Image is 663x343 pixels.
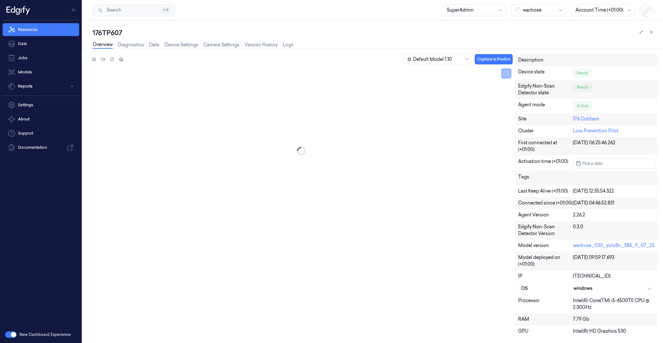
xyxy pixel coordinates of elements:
[518,273,573,280] div: IP
[518,224,573,237] div: Edgify Non-Scan Detector Version
[518,200,573,206] div: Connected since (+01:00)
[573,297,655,311] div: Intel(R) Core(TM) i5-6500TE CPU @ 2.30GHz
[3,23,79,36] a: Resources
[69,5,79,15] button: Toggle Navigation
[518,242,573,249] div: Model version
[475,54,513,64] button: Capture & Predict
[518,282,655,294] button: OSwindows
[518,69,573,78] div: Device state
[573,158,655,168] button: Pick a date
[574,285,652,292] div: windows
[518,101,573,110] div: Agent mode
[3,127,79,140] a: Support
[3,52,79,64] a: Jobs
[283,42,294,48] a: Logs
[573,316,655,323] div: 7.79 Gb
[573,254,655,268] div: [DATE] 09:59:17.693
[118,42,144,48] a: Diagnostics
[573,188,655,195] div: [DATE] 12:35:54.322
[573,243,655,248] a: waitrose_030_yolo8n_384_9_07_25
[521,285,574,292] div: OS
[3,141,79,154] a: Documentation
[518,316,573,323] div: RAM
[164,42,198,48] a: Device Settings
[3,37,79,50] a: Data
[518,297,573,311] div: Processor
[93,28,658,37] div: 176TP607
[518,116,573,122] div: Site
[203,42,239,48] a: Camera Settings
[573,273,655,280] div: [TECHNICAL_ID]
[518,158,573,168] div: Activation time (+01:00)
[573,139,655,153] div: [DATE] 06:25:46.262
[581,160,602,167] span: Pick a date
[518,212,573,218] div: Agent Version
[3,99,79,111] a: Settings
[3,113,79,126] button: About
[573,101,592,110] div: Active
[518,139,573,153] div: First connected at (+01:00)
[3,80,79,93] button: Reports
[149,42,159,48] a: Data
[573,116,599,122] a: 176 Cobham
[573,212,655,218] div: 2.26.2
[573,328,655,335] div: Intel(R) HD Graphics 530
[573,83,592,92] div: Ready
[573,128,618,134] a: Loss Prevention Pilot
[518,254,573,268] div: Model deployed on (+01:00)
[93,41,113,49] a: Overview
[245,42,278,48] a: Version History
[518,188,573,195] div: Last Keep Alive (+01:00)
[518,328,573,335] div: GPU
[518,128,573,134] div: Cluster
[518,83,573,96] div: Edgify Non-Scan Detector state
[3,66,79,79] a: Models
[573,69,592,78] div: Ready
[573,200,655,206] div: [DATE] 04:46:52.831
[93,5,175,16] button: Search⌘K
[573,224,655,237] div: 0.3.0
[104,7,121,14] span: Search
[518,57,573,63] div: Description
[518,174,573,183] div: Tags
